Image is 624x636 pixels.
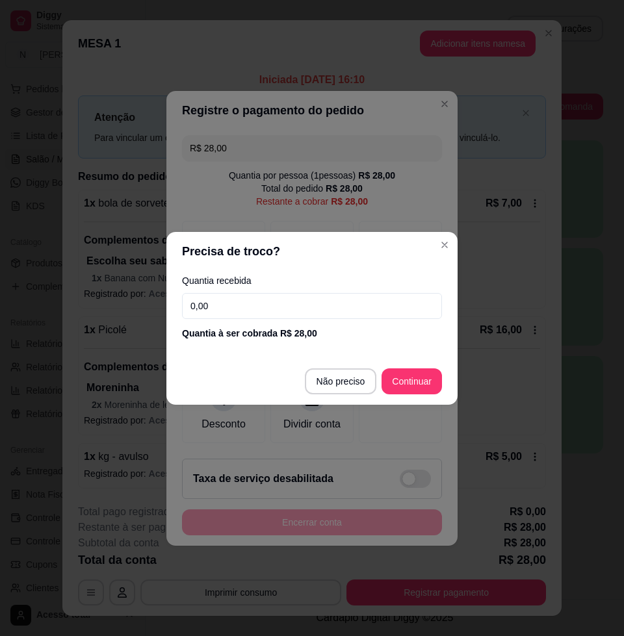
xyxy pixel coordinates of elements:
button: Continuar [382,368,442,394]
header: Precisa de troco? [166,232,458,271]
button: Close [434,235,455,255]
label: Quantia recebida [182,276,442,285]
button: Não preciso [305,368,377,394]
div: Quantia à ser cobrada R$ 28,00 [182,327,442,340]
